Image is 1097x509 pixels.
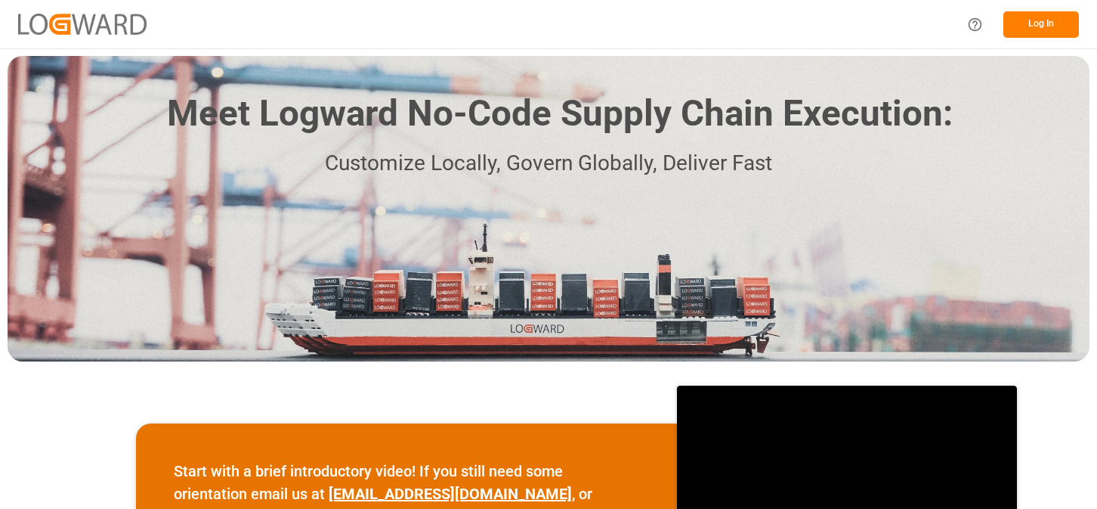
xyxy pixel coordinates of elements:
button: Help Center [958,8,992,42]
a: [EMAIL_ADDRESS][DOMAIN_NAME] [329,485,572,503]
p: Customize Locally, Govern Globally, Deliver Fast [144,147,953,181]
h1: Meet Logward No-Code Supply Chain Execution: [167,87,953,141]
button: Log In [1003,11,1079,38]
img: Logward_new_orange.png [18,14,147,34]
